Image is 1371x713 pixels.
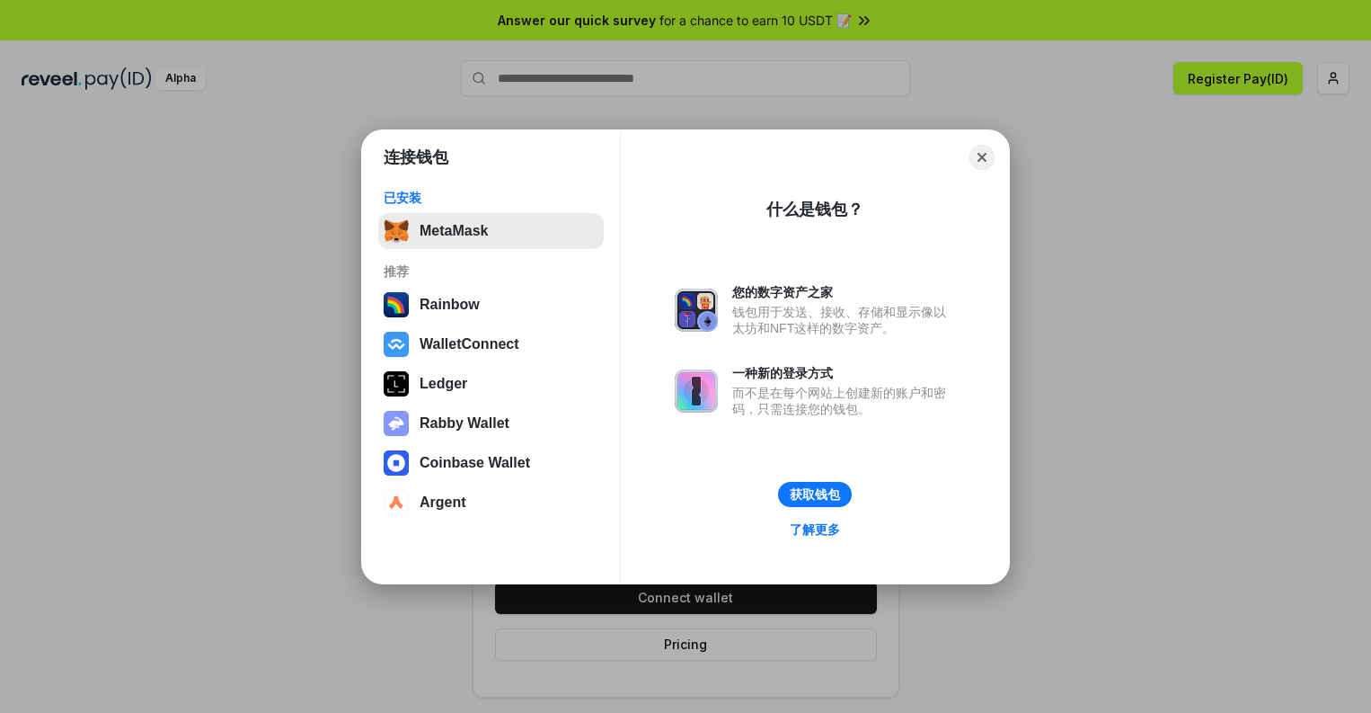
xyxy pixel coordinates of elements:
div: Argent [420,495,466,511]
img: svg+xml,%3Csvg%20xmlns%3D%22http%3A%2F%2Fwww.w3.org%2F2000%2Fsvg%22%20width%3D%2228%22%20height%3... [384,371,409,397]
button: Rainbow [378,287,604,323]
img: svg+xml,%3Csvg%20width%3D%2228%22%20height%3D%2228%22%20viewBox%3D%220%200%2028%2028%22%20fill%3D... [384,332,409,357]
img: svg+xml,%3Csvg%20fill%3D%22none%22%20height%3D%2233%22%20viewBox%3D%220%200%2035%2033%22%20width%... [384,218,409,244]
div: 了解更多 [790,521,840,538]
img: svg+xml,%3Csvg%20xmlns%3D%22http%3A%2F%2Fwww.w3.org%2F2000%2Fsvg%22%20fill%3D%22none%22%20viewBox... [384,411,409,436]
div: MetaMask [420,223,488,239]
img: svg+xml,%3Csvg%20xmlns%3D%22http%3A%2F%2Fwww.w3.org%2F2000%2Fsvg%22%20fill%3D%22none%22%20viewBox... [675,370,718,413]
h1: 连接钱包 [384,147,448,168]
img: svg+xml,%3Csvg%20width%3D%2228%22%20height%3D%2228%22%20viewBox%3D%220%200%2028%2028%22%20fill%3D... [384,450,409,476]
div: Coinbase Wallet [420,455,530,471]
button: Close [969,145,995,170]
div: 推荐 [384,263,598,280]
div: 获取钱包 [790,486,840,503]
div: Rainbow [420,297,480,313]
button: 获取钱包 [778,482,852,507]
div: Rabby Wallet [420,415,509,432]
button: Coinbase Wallet [378,445,604,481]
div: 钱包用于发送、接收、存储和显示像以太坊和NFT这样的数字资产。 [732,304,955,336]
img: svg+xml,%3Csvg%20width%3D%2228%22%20height%3D%2228%22%20viewBox%3D%220%200%2028%2028%22%20fill%3D... [384,490,409,515]
img: svg+xml,%3Csvg%20width%3D%22120%22%20height%3D%22120%22%20viewBox%3D%220%200%20120%20120%22%20fil... [384,292,409,317]
div: WalletConnect [420,336,519,352]
div: Ledger [420,376,467,392]
div: 什么是钱包？ [766,199,863,220]
img: svg+xml,%3Csvg%20xmlns%3D%22http%3A%2F%2Fwww.w3.org%2F2000%2Fsvg%22%20fill%3D%22none%22%20viewBox... [675,289,718,332]
div: 而不是在每个网站上创建新的账户和密码，只需连接您的钱包。 [732,385,955,417]
button: Argent [378,485,604,521]
a: 了解更多 [779,518,851,541]
button: Ledger [378,366,604,402]
div: 您的数字资产之家 [732,284,955,300]
button: WalletConnect [378,326,604,362]
button: Rabby Wallet [378,406,604,441]
div: 一种新的登录方式 [732,365,955,381]
button: MetaMask [378,213,604,249]
div: 已安装 [384,190,598,206]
